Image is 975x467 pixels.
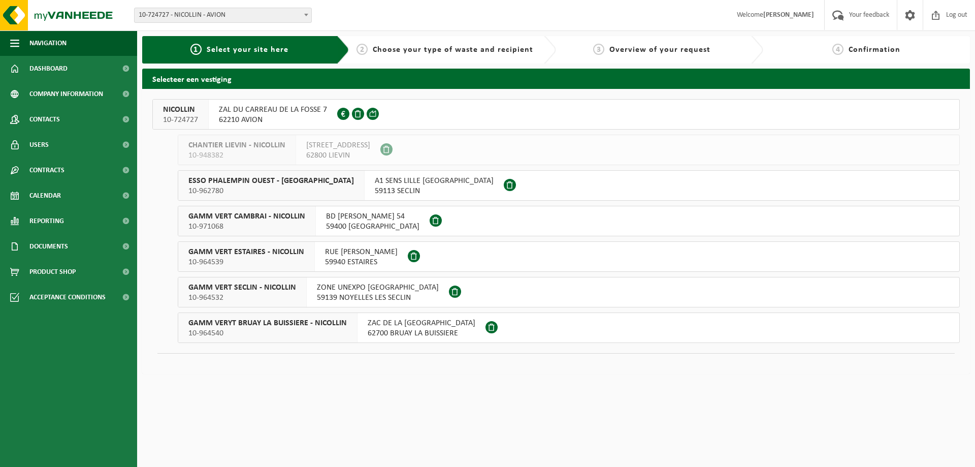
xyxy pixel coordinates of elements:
[178,277,960,307] button: GAMM VERT SECLIN - NICOLLIN 10-964532 ZONE UNEXPO [GEOGRAPHIC_DATA]59139 NOYELLES LES SECLIN
[219,115,327,125] span: 62210 AVION
[29,81,103,107] span: Company information
[326,222,419,232] span: 59400 [GEOGRAPHIC_DATA]
[317,293,439,303] span: 59139 NOYELLES LES SECLIN
[134,8,312,23] span: 10-724727 - NICOLLIN - AVION
[29,30,67,56] span: Navigation
[178,170,960,201] button: ESSO PHALEMPIN OUEST - [GEOGRAPHIC_DATA] 10-962780 A1 SENS LILLE [GEOGRAPHIC_DATA]59113 SECLIN
[163,105,198,115] span: NICOLLIN
[325,247,398,257] span: RUE [PERSON_NAME]
[188,222,305,232] span: 10-971068
[190,44,202,55] span: 1
[849,46,900,54] span: Confirmation
[373,46,533,54] span: Choose your type of waste and recipient
[29,259,76,285] span: Product Shop
[29,208,64,234] span: Reporting
[763,11,814,19] strong: [PERSON_NAME]
[306,140,370,150] span: [STREET_ADDRESS]
[368,328,475,338] span: 62700 BRUAY LA BUISSIERE
[178,313,960,343] button: GAMM VERYT BRUAY LA BUISSIERE - NICOLLIN 10-964540 ZAC DE LA [GEOGRAPHIC_DATA]62700 BRUAY LA BUIS...
[135,8,311,22] span: 10-724727 - NICOLLIN - AVION
[29,158,64,183] span: Contracts
[188,211,305,222] span: GAMM VERT CAMBRAI - NICOLLIN
[188,176,354,186] span: ESSO PHALEMPIN OUEST - [GEOGRAPHIC_DATA]
[593,44,604,55] span: 3
[832,44,843,55] span: 4
[375,176,494,186] span: A1 SENS LILLE [GEOGRAPHIC_DATA]
[188,247,304,257] span: GAMM VERT ESTAIRES - NICOLLIN
[29,285,106,310] span: Acceptance conditions
[188,328,347,338] span: 10-964540
[609,46,710,54] span: Overview of your request
[188,293,296,303] span: 10-964532
[356,44,368,55] span: 2
[317,283,439,293] span: ZONE UNEXPO [GEOGRAPHIC_DATA]
[142,69,970,88] h2: Selecteer een vestiging
[163,115,198,125] span: 10-724727
[178,241,960,272] button: GAMM VERT ESTAIRES - NICOLLIN 10-964539 RUE [PERSON_NAME]59940 ESTAIRES
[188,140,285,150] span: CHANTIER LIEVIN - NICOLLIN
[326,211,419,222] span: BD [PERSON_NAME] 54
[207,46,288,54] span: Select your site here
[178,206,960,236] button: GAMM VERT CAMBRAI - NICOLLIN 10-971068 BD [PERSON_NAME] 5459400 [GEOGRAPHIC_DATA]
[325,257,398,267] span: 59940 ESTAIRES
[29,132,49,158] span: Users
[306,150,370,161] span: 62800 LIEVIN
[152,99,960,130] button: NICOLLIN 10-724727 ZAL DU CARREAU DE LA FOSSE 762210 AVION
[29,183,61,208] span: Calendar
[188,283,296,293] span: GAMM VERT SECLIN - NICOLLIN
[188,257,304,267] span: 10-964539
[368,318,475,328] span: ZAC DE LA [GEOGRAPHIC_DATA]
[188,318,347,328] span: GAMM VERYT BRUAY LA BUISSIERE - NICOLLIN
[29,107,60,132] span: Contacts
[188,150,285,161] span: 10-948382
[29,234,68,259] span: Documents
[29,56,68,81] span: Dashboard
[188,186,354,196] span: 10-962780
[375,186,494,196] span: 59113 SECLIN
[219,105,327,115] span: ZAL DU CARREAU DE LA FOSSE 7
